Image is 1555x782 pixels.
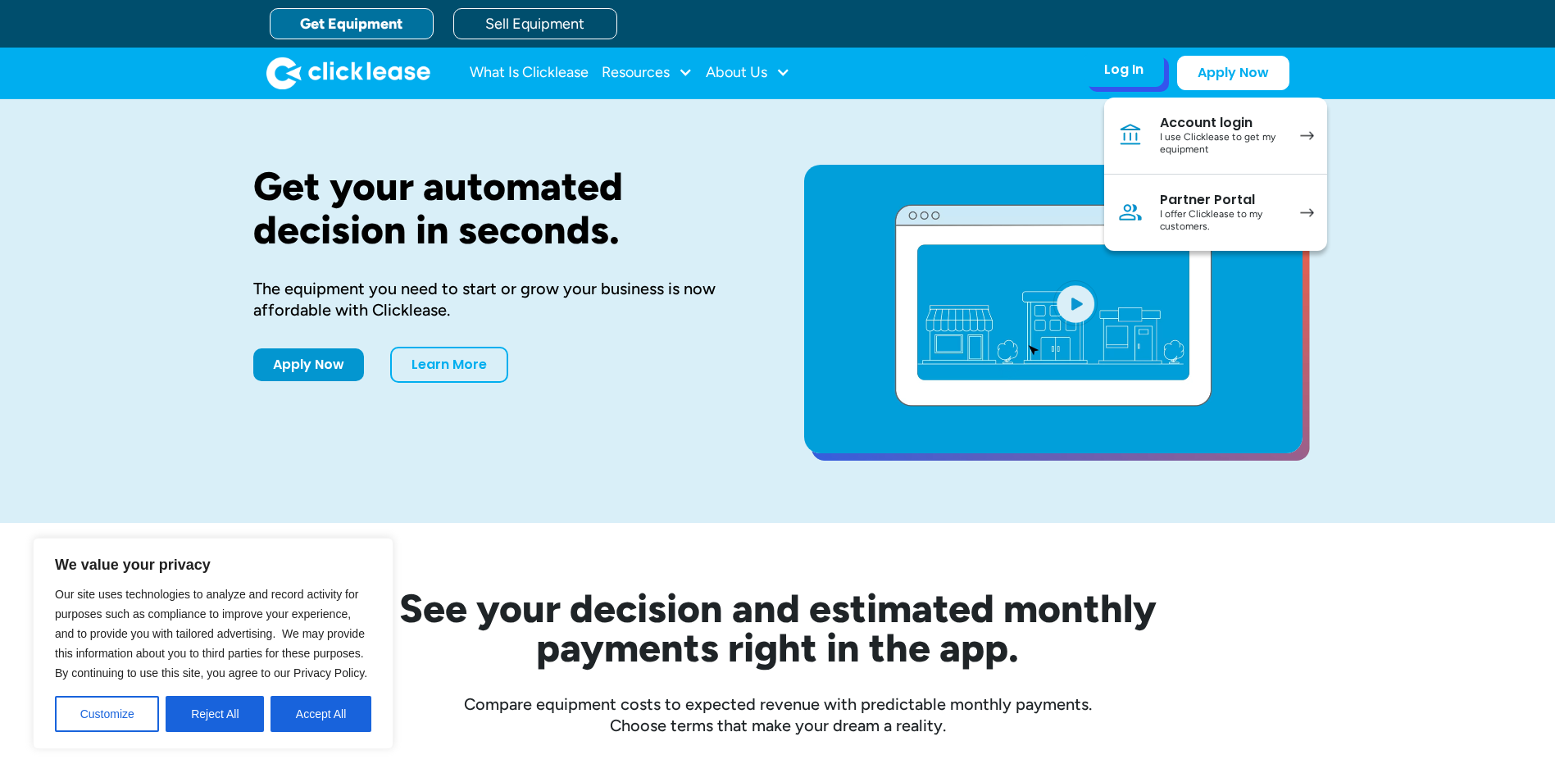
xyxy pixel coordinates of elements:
a: open lightbox [804,165,1303,453]
img: Clicklease logo [266,57,430,89]
div: Compare equipment costs to expected revenue with predictable monthly payments. Choose terms that ... [253,693,1303,736]
button: Accept All [271,696,371,732]
div: I use Clicklease to get my equipment [1160,131,1284,157]
a: Apply Now [253,348,364,381]
a: Apply Now [1177,56,1289,90]
div: Log In [1104,61,1144,78]
button: Reject All [166,696,264,732]
button: Customize [55,696,159,732]
a: Sell Equipment [453,8,617,39]
div: The equipment you need to start or grow your business is now affordable with Clicklease. [253,278,752,321]
img: Bank icon [1117,122,1144,148]
a: Get Equipment [270,8,434,39]
div: I offer Clicklease to my customers. [1160,208,1284,234]
a: Account loginI use Clicklease to get my equipment [1104,98,1327,175]
img: Person icon [1117,199,1144,225]
div: About Us [706,57,790,89]
div: We value your privacy [33,538,393,749]
p: We value your privacy [55,555,371,575]
h1: Get your automated decision in seconds. [253,165,752,252]
nav: Log In [1104,98,1327,251]
a: home [266,57,430,89]
img: Blue play button logo on a light blue circular background [1053,280,1098,326]
div: Account login [1160,115,1284,131]
a: Learn More [390,347,508,383]
div: Resources [602,57,693,89]
img: arrow [1300,208,1314,217]
h2: See your decision and estimated monthly payments right in the app. [319,589,1237,667]
img: arrow [1300,131,1314,140]
span: Our site uses technologies to analyze and record activity for purposes such as compliance to impr... [55,588,367,680]
a: What Is Clicklease [470,57,589,89]
div: Partner Portal [1160,192,1284,208]
a: Partner PortalI offer Clicklease to my customers. [1104,175,1327,251]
